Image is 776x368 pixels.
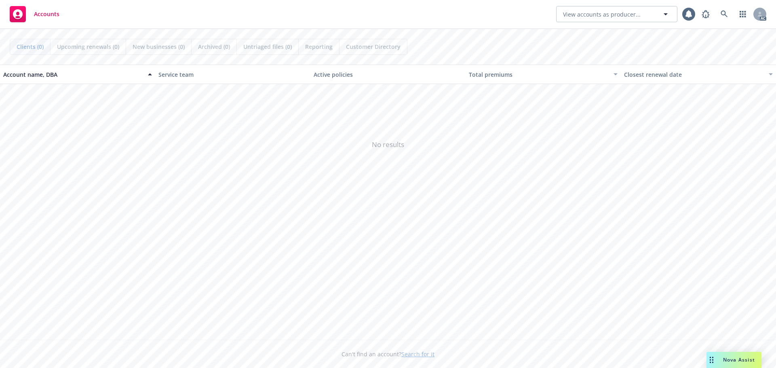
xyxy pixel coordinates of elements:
span: Customer Directory [346,42,401,51]
span: Accounts [34,11,59,17]
span: Untriaged files (0) [243,42,292,51]
div: Closest renewal date [624,70,764,79]
div: Active policies [314,70,462,79]
a: Search [716,6,732,22]
button: Nova Assist [706,352,761,368]
div: Drag to move [706,352,717,368]
span: Archived (0) [198,42,230,51]
span: Nova Assist [723,356,755,363]
div: Service team [158,70,307,79]
button: Total premiums [466,65,621,84]
span: Reporting [305,42,333,51]
a: Report a Bug [698,6,714,22]
a: Switch app [735,6,751,22]
span: Clients (0) [17,42,44,51]
button: Active policies [310,65,466,84]
button: View accounts as producer... [556,6,677,22]
span: Upcoming renewals (0) [57,42,119,51]
span: View accounts as producer... [563,10,641,19]
span: Can't find an account? [342,350,434,358]
a: Search for it [401,350,434,358]
div: Total premiums [469,70,609,79]
span: New businesses (0) [133,42,185,51]
button: Service team [155,65,310,84]
button: Closest renewal date [621,65,776,84]
a: Accounts [6,3,63,25]
div: Account name, DBA [3,70,143,79]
